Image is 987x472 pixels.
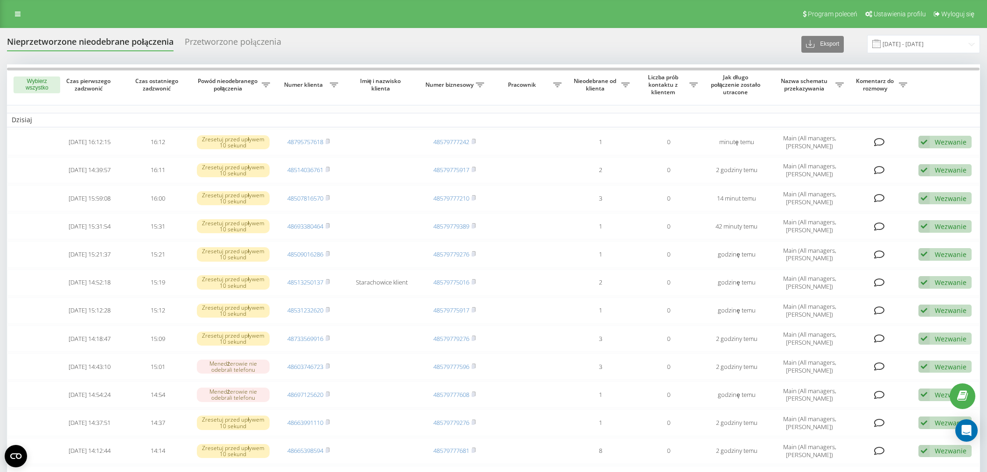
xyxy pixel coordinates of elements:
[955,419,978,442] div: Open Intercom Messenger
[566,438,634,464] td: 8
[287,390,323,399] a: 48697125620
[639,74,689,96] span: Liczba prób kontaktu z klientem
[702,326,771,352] td: 2 godziny temu
[124,326,192,352] td: 15:09
[935,390,966,399] div: Wezwanie
[433,446,469,455] a: 48579777681
[56,157,124,183] td: [DATE] 14:39:57
[287,446,323,455] a: 48665398594
[433,194,469,202] a: 48579777210
[124,270,192,296] td: 15:19
[124,129,192,155] td: 16:12
[7,37,174,51] div: Nieprzetworzone nieodebrane połączenia
[941,10,974,18] span: Wyloguj się
[124,438,192,464] td: 14:14
[433,138,469,146] a: 48579777242
[853,77,899,92] span: Komentarz do rozmowy
[634,213,702,239] td: 0
[124,157,192,183] td: 16:11
[279,81,330,89] span: Numer klienta
[124,354,192,380] td: 15:01
[197,444,270,458] div: Zresetuj przed upływem 10 sekund
[14,76,60,93] button: Wybierz wszystko
[710,74,763,96] span: Jak długo połączenie zostało utracone
[808,10,857,18] span: Program poleceń
[935,446,966,455] div: Wezwanie
[771,185,848,211] td: Main (All managers, [PERSON_NAME])
[197,247,270,261] div: Zresetuj przed upływem 10 sekund
[56,354,124,380] td: [DATE] 14:43:10
[56,129,124,155] td: [DATE] 16:12:15
[287,166,323,174] a: 48514036761
[197,275,270,289] div: Zresetuj przed upływem 10 sekund
[702,185,771,211] td: 14 minut temu
[634,354,702,380] td: 0
[7,113,980,127] td: Dzisiaj
[935,334,966,343] div: Wezwanie
[124,213,192,239] td: 15:31
[771,326,848,352] td: Main (All managers, [PERSON_NAME])
[197,332,270,346] div: Zresetuj przed upływem 10 sekund
[771,438,848,464] td: Main (All managers, [PERSON_NAME])
[935,362,966,371] div: Wezwanie
[433,390,469,399] a: 48579777608
[702,157,771,183] td: 2 godziny temu
[56,270,124,296] td: [DATE] 14:52:18
[702,438,771,464] td: 2 godziny temu
[287,250,323,258] a: 48509016286
[185,37,281,51] div: Przetworzone połączenia
[634,382,702,408] td: 0
[566,410,634,436] td: 1
[634,129,702,155] td: 0
[801,36,844,53] button: Eksport
[771,382,848,408] td: Main (All managers, [PERSON_NAME])
[287,418,323,427] a: 48663991110
[493,81,554,89] span: Pracownik
[634,326,702,352] td: 0
[287,362,323,371] a: 48603746723
[634,270,702,296] td: 0
[197,416,270,430] div: Zresetuj przed upływem 10 sekund
[566,354,634,380] td: 3
[287,334,323,343] a: 48733569916
[702,270,771,296] td: godzinę temu
[124,382,192,408] td: 14:54
[197,135,270,149] div: Zresetuj przed upływem 10 sekund
[56,298,124,324] td: [DATE] 15:12:28
[287,222,323,230] a: 48693380464
[566,185,634,211] td: 3
[433,306,469,314] a: 48579775917
[287,306,323,314] a: 48531232620
[771,410,848,436] td: Main (All managers, [PERSON_NAME])
[124,241,192,267] td: 15:21
[634,410,702,436] td: 0
[197,219,270,233] div: Zresetuj przed upływem 10 sekund
[935,278,966,287] div: Wezwanie
[56,382,124,408] td: [DATE] 14:54:24
[433,166,469,174] a: 48579775917
[874,10,926,18] span: Ustawienia profilu
[634,241,702,267] td: 0
[56,326,124,352] td: [DATE] 14:18:47
[634,298,702,324] td: 0
[433,222,469,230] a: 48579779389
[566,213,634,239] td: 1
[771,157,848,183] td: Main (All managers, [PERSON_NAME])
[702,129,771,155] td: minutę temu
[433,418,469,427] a: 48579779276
[196,77,261,92] span: Powód nieodebranego połączenia
[566,241,634,267] td: 1
[433,362,469,371] a: 48579777596
[433,334,469,343] a: 48579779276
[425,81,476,89] span: Numer biznesowy
[124,185,192,211] td: 16:00
[63,77,116,92] span: Czas pierwszego zadzwonić
[287,278,323,286] a: 48513250137
[197,388,270,402] div: Menedżerowie nie odebrali telefonu
[935,306,966,315] div: Wezwanie
[56,241,124,267] td: [DATE] 15:21:37
[124,410,192,436] td: 14:37
[433,278,469,286] a: 48579775016
[634,438,702,464] td: 0
[197,163,270,177] div: Zresetuj przed upływem 10 sekund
